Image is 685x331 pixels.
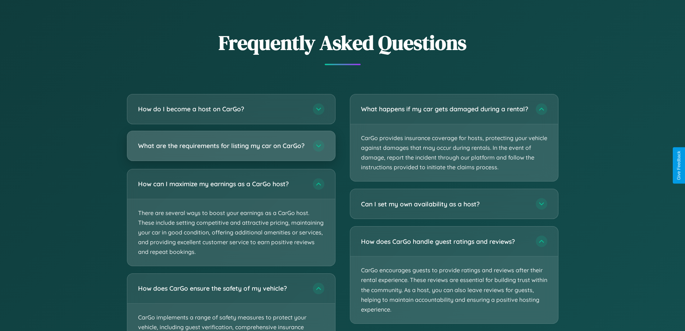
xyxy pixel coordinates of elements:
h3: How do I become a host on CarGo? [138,104,306,113]
h3: How can I maximize my earnings as a CarGo host? [138,179,306,188]
p: CarGo encourages guests to provide ratings and reviews after their rental experience. These revie... [350,256,558,323]
h3: Can I set my own availability as a host? [361,200,529,209]
h3: How does CarGo handle guest ratings and reviews? [361,237,529,246]
div: Give Feedback [676,151,681,180]
h3: What are the requirements for listing my car on CarGo? [138,141,306,150]
p: CarGo provides insurance coverage for hosts, protecting your vehicle against damages that may occ... [350,124,558,182]
h3: How does CarGo ensure the safety of my vehicle? [138,284,306,293]
h2: Frequently Asked Questions [127,29,558,57]
p: There are several ways to boost your earnings as a CarGo host. These include setting competitive ... [127,199,335,266]
h3: What happens if my car gets damaged during a rental? [361,104,529,113]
